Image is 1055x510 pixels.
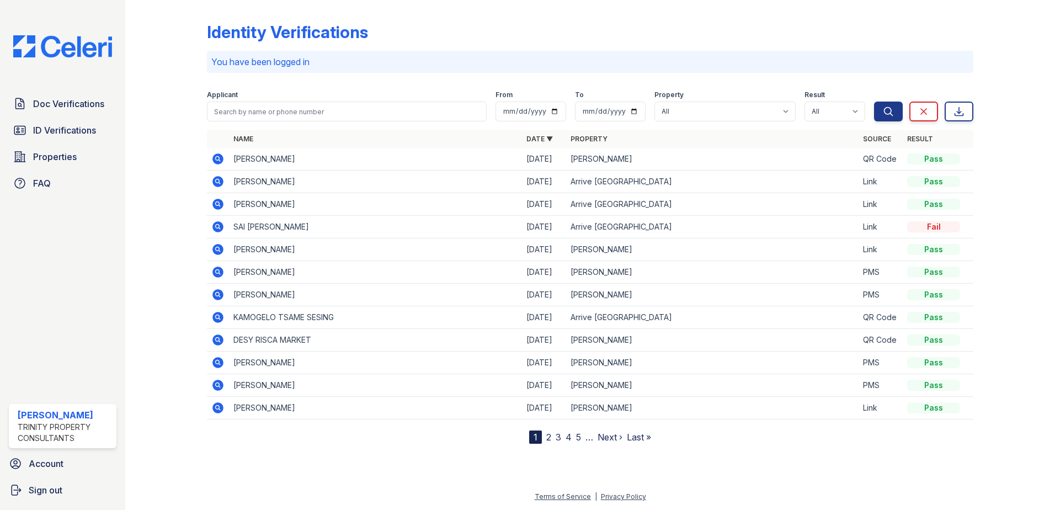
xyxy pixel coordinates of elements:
[29,457,63,470] span: Account
[229,148,522,171] td: [PERSON_NAME]
[9,146,116,168] a: Properties
[598,432,622,443] a: Next ›
[9,172,116,194] a: FAQ
[907,221,960,232] div: Fail
[907,267,960,278] div: Pass
[859,171,903,193] td: Link
[575,91,584,99] label: To
[522,261,566,284] td: [DATE]
[211,55,969,68] p: You have been logged in
[207,22,368,42] div: Identity Verifications
[229,284,522,306] td: [PERSON_NAME]
[33,124,96,137] span: ID Verifications
[522,306,566,329] td: [DATE]
[859,374,903,397] td: PMS
[566,238,859,261] td: [PERSON_NAME]
[229,216,522,238] td: SAI [PERSON_NAME]
[9,93,116,115] a: Doc Verifications
[859,284,903,306] td: PMS
[804,91,825,99] label: Result
[566,306,859,329] td: Arrive [GEOGRAPHIC_DATA]
[859,261,903,284] td: PMS
[566,284,859,306] td: [PERSON_NAME]
[529,431,542,444] div: 1
[576,432,581,443] a: 5
[522,216,566,238] td: [DATE]
[907,357,960,368] div: Pass
[207,102,487,121] input: Search by name or phone number
[907,244,960,255] div: Pass
[601,492,646,501] a: Privacy Policy
[907,176,960,187] div: Pass
[495,91,513,99] label: From
[859,238,903,261] td: Link
[522,397,566,419] td: [DATE]
[229,397,522,419] td: [PERSON_NAME]
[522,148,566,171] td: [DATE]
[18,422,112,444] div: Trinity Property Consultants
[9,119,116,141] a: ID Verifications
[229,374,522,397] td: [PERSON_NAME]
[566,329,859,352] td: [PERSON_NAME]
[229,306,522,329] td: KAMOGELO TSAME SESING
[4,35,121,57] img: CE_Logo_Blue-a8612792a0a2168367f1c8372b55b34899dd931a85d93a1a3d3e32e68fde9ad4.png
[229,329,522,352] td: DESY RISCA MARKET
[522,284,566,306] td: [DATE]
[859,352,903,374] td: PMS
[571,135,608,143] a: Property
[907,199,960,210] div: Pass
[566,374,859,397] td: [PERSON_NAME]
[654,91,684,99] label: Property
[859,216,903,238] td: Link
[566,171,859,193] td: Arrive [GEOGRAPHIC_DATA]
[907,380,960,391] div: Pass
[907,153,960,164] div: Pass
[4,453,121,475] a: Account
[522,352,566,374] td: [DATE]
[566,432,572,443] a: 4
[546,432,551,443] a: 2
[522,238,566,261] td: [DATE]
[33,150,77,163] span: Properties
[33,177,51,190] span: FAQ
[566,216,859,238] td: Arrive [GEOGRAPHIC_DATA]
[566,148,859,171] td: [PERSON_NAME]
[229,352,522,374] td: [PERSON_NAME]
[566,193,859,216] td: Arrive [GEOGRAPHIC_DATA]
[522,329,566,352] td: [DATE]
[522,193,566,216] td: [DATE]
[907,135,933,143] a: Result
[207,91,238,99] label: Applicant
[566,397,859,419] td: [PERSON_NAME]
[556,432,561,443] a: 3
[229,171,522,193] td: [PERSON_NAME]
[29,484,62,497] span: Sign out
[4,479,121,501] a: Sign out
[229,261,522,284] td: [PERSON_NAME]
[907,289,960,300] div: Pass
[859,306,903,329] td: QR Code
[595,492,597,501] div: |
[526,135,553,143] a: Date ▼
[863,135,891,143] a: Source
[18,408,112,422] div: [PERSON_NAME]
[907,402,960,413] div: Pass
[522,374,566,397] td: [DATE]
[566,261,859,284] td: [PERSON_NAME]
[33,97,104,110] span: Doc Verifications
[859,148,903,171] td: QR Code
[627,432,651,443] a: Last »
[859,193,903,216] td: Link
[229,193,522,216] td: [PERSON_NAME]
[907,312,960,323] div: Pass
[585,431,593,444] span: …
[535,492,591,501] a: Terms of Service
[859,397,903,419] td: Link
[522,171,566,193] td: [DATE]
[566,352,859,374] td: [PERSON_NAME]
[859,329,903,352] td: QR Code
[229,238,522,261] td: [PERSON_NAME]
[233,135,253,143] a: Name
[907,334,960,346] div: Pass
